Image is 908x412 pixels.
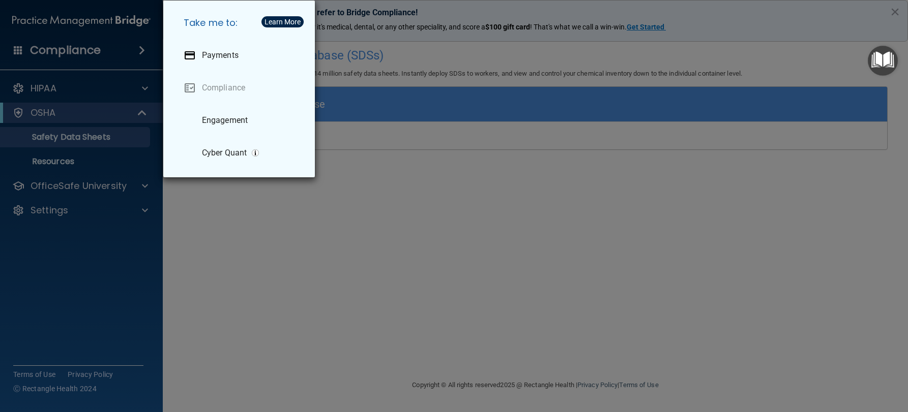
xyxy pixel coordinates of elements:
[175,139,307,167] a: Cyber Quant
[202,50,239,60] p: Payments
[175,41,307,70] a: Payments
[202,148,247,158] p: Cyber Quant
[202,115,248,125] p: Engagement
[175,106,307,135] a: Engagement
[175,74,307,102] a: Compliance
[175,9,307,37] h5: Take me to:
[265,18,301,25] div: Learn More
[868,46,898,76] button: Open Resource Center
[261,16,304,27] button: Learn More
